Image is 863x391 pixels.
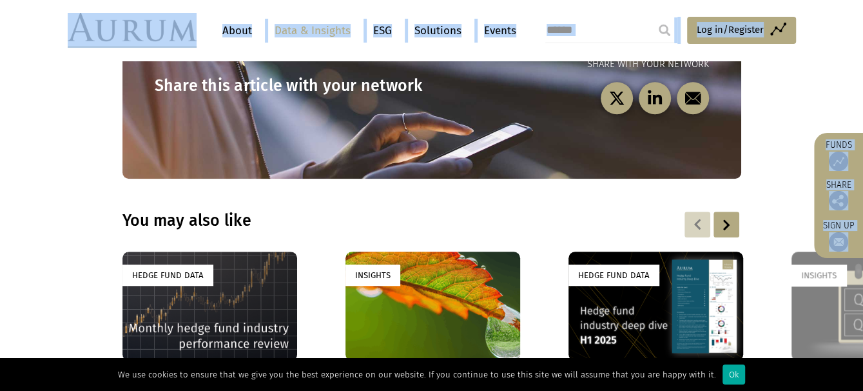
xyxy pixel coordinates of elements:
[432,57,709,72] p: Share with your network
[68,13,197,48] img: Aurum
[652,17,677,43] input: Submit
[820,181,857,210] div: Share
[646,90,663,106] img: linkedin-black.svg
[697,22,764,37] span: Log in/Register
[216,19,258,43] a: About
[268,19,357,43] a: Data & Insights
[155,76,432,95] h3: Share this article with your network
[829,152,848,171] img: Access Funds
[608,90,625,106] img: twitter-black.svg
[820,220,857,252] a: Sign up
[684,90,701,106] img: email-black.svg
[687,17,796,44] a: Log in/Register
[568,265,659,286] div: Hedge Fund Data
[122,211,575,230] h3: You may also like
[367,19,398,43] a: ESG
[722,365,745,385] div: Ok
[478,19,516,43] a: Events
[820,139,857,171] a: Funds
[345,265,400,286] div: Insights
[791,265,846,286] div: Insights
[408,19,468,43] a: Solutions
[829,232,848,252] img: Sign up to our newsletter
[122,265,213,286] div: Hedge Fund Data
[829,191,848,210] img: Share this post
